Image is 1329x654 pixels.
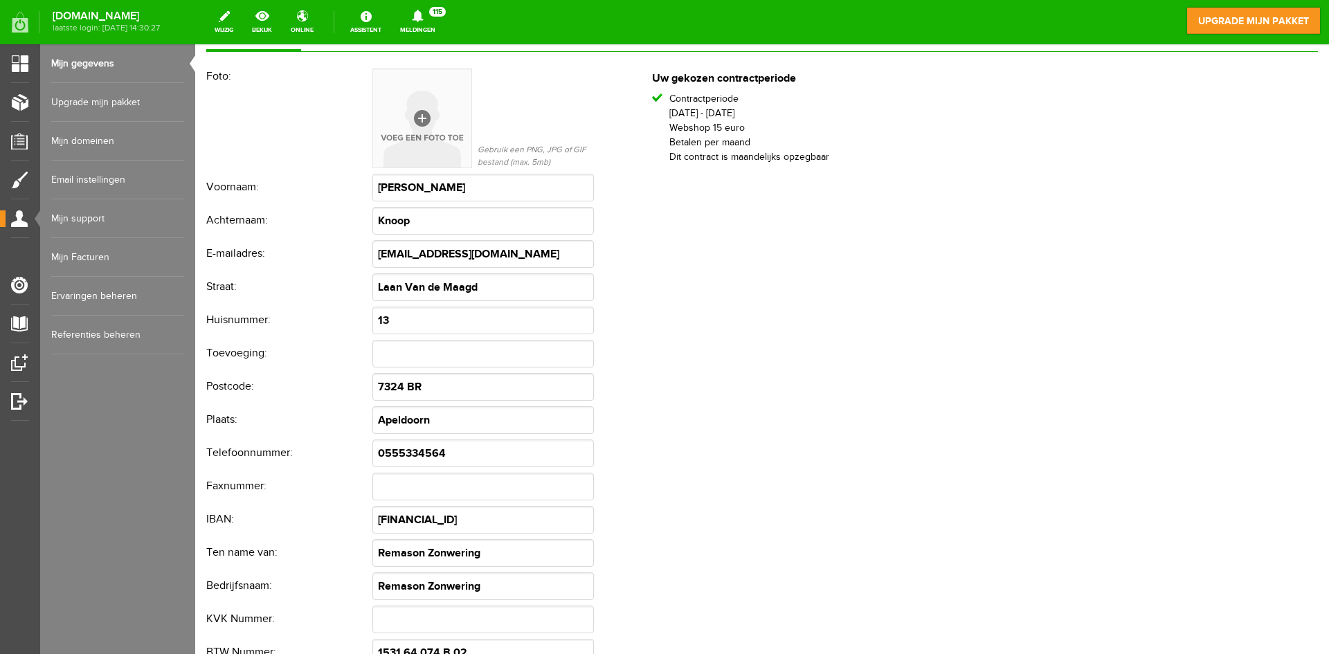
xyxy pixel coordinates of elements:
th: BTW Nummer: [11,592,177,625]
a: Meldingen115 [392,7,444,37]
th: Straat: [11,226,177,260]
th: Voornaam: [11,127,177,160]
span: 115 [429,7,446,17]
th: E-mailadres: [11,193,177,226]
a: upgrade mijn pakket [1186,7,1321,35]
a: Mijn domeinen [51,122,184,161]
li: Contractperiode [DATE] - [DATE] Webshop 15 euro Betalen per maand Dit contract is maandelijks opz... [457,48,634,120]
th: Telefoonnummer: [11,392,177,426]
h2: Uw gekozen contractperiode [457,28,634,41]
th: Postcode: [11,326,177,359]
th: Huisnummer: [11,260,177,293]
th: IBAN: [11,459,177,492]
a: Ervaringen beheren [51,277,184,316]
strong: [DOMAIN_NAME] [53,12,160,20]
a: Referenties beheren [51,316,184,354]
th: KVK Nummer: [11,558,177,592]
div: Gebruik een PNG, JPG of GIF bestand (max. 5mb) [277,24,391,124]
span: laatste login: [DATE] 14:30:27 [53,24,160,32]
a: Email instellingen [51,161,184,199]
th: Toevoeging: [11,293,177,326]
th: Achternaam: [11,160,177,193]
th: Foto: [11,21,177,127]
a: online [282,7,322,37]
th: Bedrijfsnaam: [11,525,177,558]
a: Upgrade mijn pakket [51,83,184,122]
th: Plaats: [11,359,177,392]
a: Mijn gegevens [51,44,184,83]
a: bekijk [244,7,280,37]
a: Mijn Facturen [51,238,184,277]
th: Faxnummer: [11,426,177,459]
a: wijzig [206,7,242,37]
a: Assistent [342,7,390,37]
th: Ten name van: [11,492,177,525]
a: Mijn support [51,199,184,238]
